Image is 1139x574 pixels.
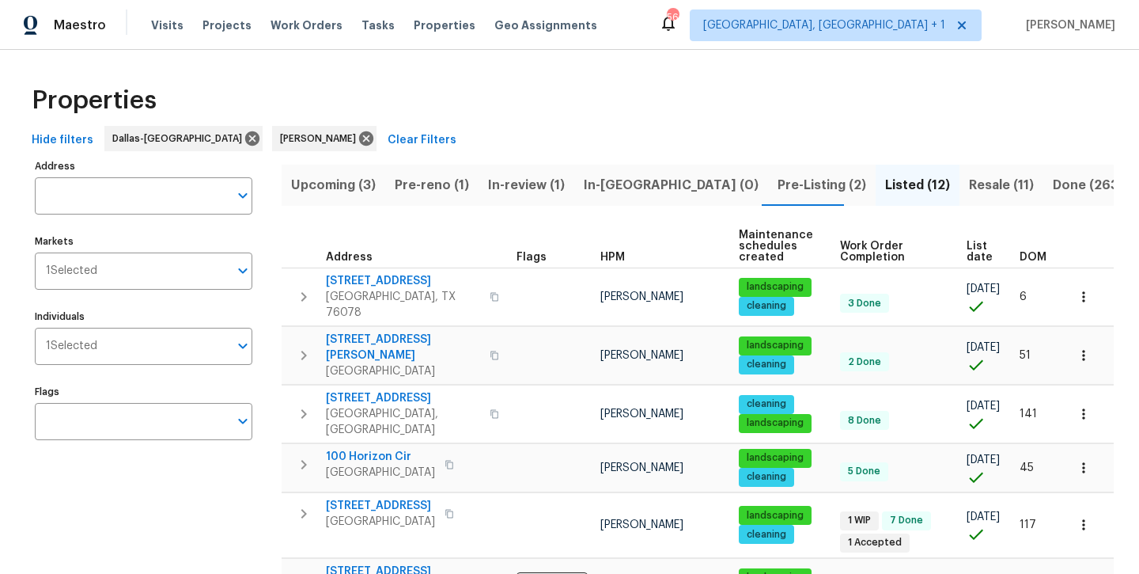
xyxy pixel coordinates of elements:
[104,126,263,151] div: Dallas-[GEOGRAPHIC_DATA]
[326,514,435,530] span: [GEOGRAPHIC_DATA]
[739,230,813,263] span: Maintenance schedules created
[969,174,1034,196] span: Resale (11)
[740,280,810,294] span: landscaping
[884,514,929,527] span: 7 Done
[842,355,887,369] span: 2 Done
[232,410,254,432] button: Open
[35,162,252,171] label: Address
[1020,350,1031,361] span: 51
[842,465,887,478] span: 5 Done
[778,174,866,196] span: Pre-Listing (2)
[232,260,254,282] button: Open
[740,528,793,542] span: cleaning
[967,342,1000,353] span: [DATE]
[35,312,252,321] label: Individuals
[46,264,97,278] span: 1 Selected
[1020,252,1046,263] span: DOM
[326,332,480,363] span: [STREET_ADDRESS][PERSON_NAME]
[326,363,480,379] span: [GEOGRAPHIC_DATA]
[1020,519,1036,530] span: 117
[32,131,93,150] span: Hide filters
[326,390,480,406] span: [STREET_ADDRESS]
[381,126,463,155] button: Clear Filters
[967,283,1000,295] span: [DATE]
[600,519,683,530] span: [PERSON_NAME]
[967,454,1000,466] span: [DATE]
[740,509,810,523] span: landscaping
[232,335,254,357] button: Open
[885,174,950,196] span: Listed (12)
[842,514,877,527] span: 1 WIP
[667,10,678,25] div: 56
[967,241,993,263] span: List date
[740,358,793,371] span: cleaning
[967,401,1000,412] span: [DATE]
[326,289,480,321] span: [GEOGRAPHIC_DATA], TX 76078
[967,511,1000,523] span: [DATE]
[740,339,810,352] span: landscaping
[388,131,456,150] span: Clear Filters
[584,174,759,196] span: In-[GEOGRAPHIC_DATA] (0)
[1020,17,1115,33] span: [PERSON_NAME]
[703,17,945,33] span: [GEOGRAPHIC_DATA], [GEOGRAPHIC_DATA] + 1
[326,449,435,465] span: 100 Horizon Cir
[1020,291,1027,302] span: 6
[600,252,625,263] span: HPM
[740,416,810,430] span: landscaping
[414,17,475,33] span: Properties
[395,174,469,196] span: Pre-reno (1)
[326,465,435,481] span: [GEOGRAPHIC_DATA]
[326,273,480,289] span: [STREET_ADDRESS]
[740,470,793,484] span: cleaning
[600,462,683,473] span: [PERSON_NAME]
[151,17,184,33] span: Visits
[1053,174,1123,196] span: Done (263)
[1020,462,1034,473] span: 45
[272,126,377,151] div: [PERSON_NAME]
[271,17,342,33] span: Work Orders
[32,93,157,108] span: Properties
[232,184,254,207] button: Open
[842,536,908,549] span: 1 Accepted
[35,387,252,397] label: Flags
[740,451,810,465] span: landscaping
[600,291,683,302] span: [PERSON_NAME]
[1020,409,1037,420] span: 141
[600,350,683,361] span: [PERSON_NAME]
[740,299,793,313] span: cleaning
[494,17,597,33] span: Geo Assignments
[488,174,565,196] span: In-review (1)
[291,174,376,196] span: Upcoming (3)
[840,241,940,263] span: Work Order Completion
[280,131,362,146] span: [PERSON_NAME]
[326,252,373,263] span: Address
[46,340,97,353] span: 1 Selected
[35,237,252,246] label: Markets
[25,126,100,155] button: Hide filters
[842,297,887,310] span: 3 Done
[112,131,248,146] span: Dallas-[GEOGRAPHIC_DATA]
[740,397,793,411] span: cleaning
[54,17,106,33] span: Maestro
[517,252,547,263] span: Flags
[326,406,480,438] span: [GEOGRAPHIC_DATA], [GEOGRAPHIC_DATA]
[842,414,887,428] span: 8 Done
[202,17,252,33] span: Projects
[326,498,435,514] span: [STREET_ADDRESS]
[361,20,395,31] span: Tasks
[600,409,683,420] span: [PERSON_NAME]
